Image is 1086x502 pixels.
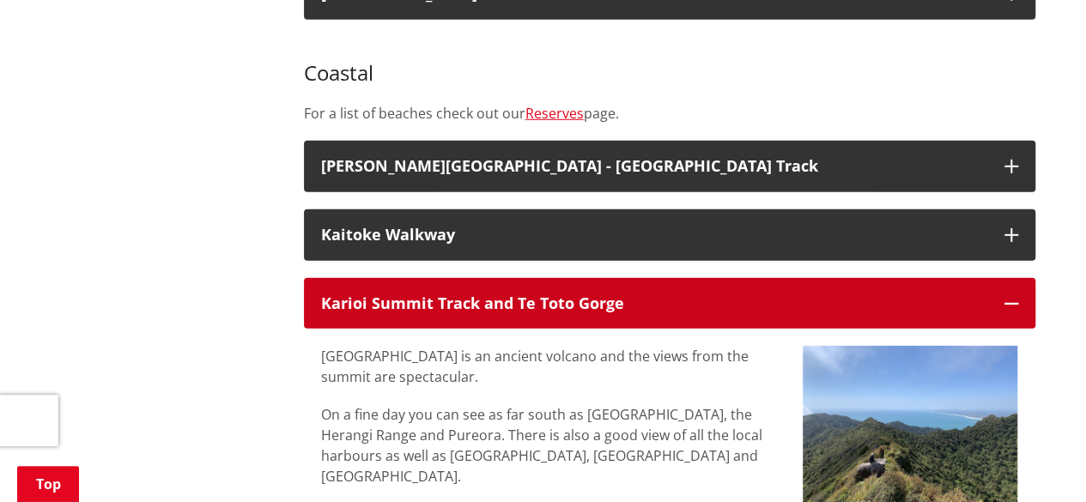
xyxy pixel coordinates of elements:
[321,227,987,244] div: Kaitoke Walkway
[321,404,777,487] p: On a fine day you can see as far south as [GEOGRAPHIC_DATA], the Herangi Range and Pureora. There...
[304,103,1035,124] p: For a list of beaches check out our page.
[321,158,987,175] h3: [PERSON_NAME][GEOGRAPHIC_DATA] - [GEOGRAPHIC_DATA] Track
[1007,430,1069,492] iframe: Messenger Launcher
[304,209,1035,261] button: Kaitoke Walkway
[304,278,1035,330] button: Karioi Summit Track and Te Toto Gorge
[321,295,987,312] h3: Karioi Summit Track and Te Toto Gorge
[525,104,584,123] a: Reserves
[304,37,1035,87] h3: Coastal
[304,141,1035,192] button: [PERSON_NAME][GEOGRAPHIC_DATA] - [GEOGRAPHIC_DATA] Track
[17,466,79,502] a: Top
[321,346,777,387] p: [GEOGRAPHIC_DATA] is an ancient volcano and the views from the summit are spectacular.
